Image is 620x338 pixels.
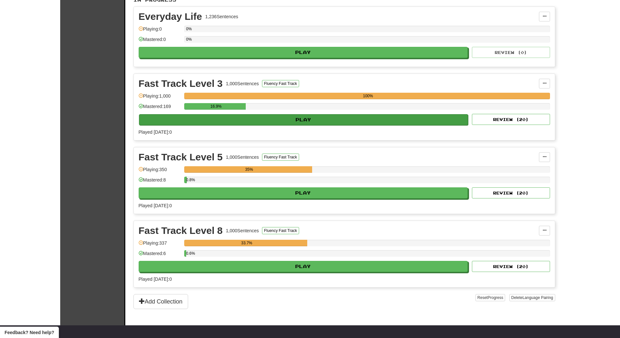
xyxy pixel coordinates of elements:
button: Play [139,187,468,198]
div: 1,000 Sentences [226,227,259,234]
div: Playing: 0 [139,26,181,36]
button: Review (0) [472,47,550,58]
div: 35% [186,166,312,173]
div: 1,236 Sentences [205,13,238,20]
div: Mastered: 0 [139,36,181,47]
div: 1,000 Sentences [226,80,259,87]
button: Fluency Fast Track [262,227,299,234]
button: Fluency Fast Track [262,154,299,161]
div: Mastered: 6 [139,250,181,261]
button: Review (20) [472,114,550,125]
span: Progress [488,295,503,300]
span: Played [DATE]: 0 [139,277,172,282]
span: Language Pairing [522,295,553,300]
span: Open feedback widget [5,329,54,336]
span: Played [DATE]: 0 [139,203,172,208]
div: Everyday Life [139,12,202,21]
div: Mastered: 169 [139,103,181,114]
div: Fast Track Level 5 [139,152,223,162]
button: ResetProgress [475,294,505,301]
div: Playing: 1,000 [139,93,181,103]
div: 16.9% [186,103,246,110]
div: Mastered: 8 [139,177,181,187]
button: Play [139,114,468,125]
button: Review (20) [472,187,550,198]
button: Play [139,261,468,272]
button: Fluency Fast Track [262,80,299,87]
div: 1,000 Sentences [226,154,259,160]
div: Playing: 337 [139,240,181,250]
button: Review (20) [472,261,550,272]
button: DeleteLanguage Pairing [509,294,555,301]
span: Played [DATE]: 0 [139,129,172,135]
div: Fast Track Level 3 [139,79,223,88]
button: Play [139,47,468,58]
div: 33.7% [186,240,308,246]
div: 0.8% [186,177,187,183]
div: 100% [186,93,550,99]
div: Playing: 350 [139,166,181,177]
div: Fast Track Level 8 [139,226,223,236]
button: Add Collection [133,294,188,309]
